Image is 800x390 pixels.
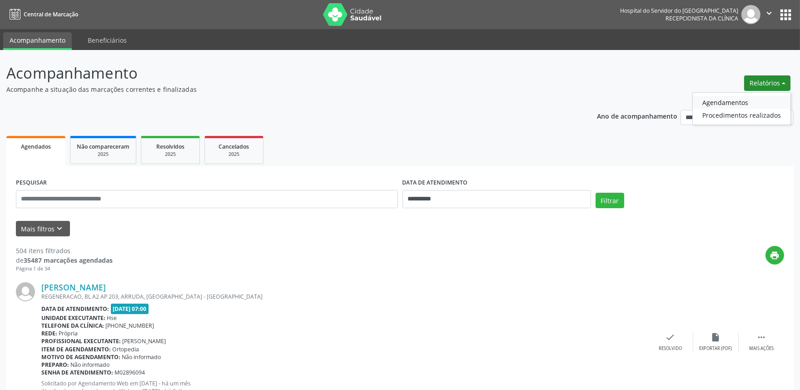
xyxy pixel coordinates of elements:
[41,293,648,300] div: REGENERACAO, BL A2 AP 203, ARRUDA, [GEOGRAPHIC_DATA] - [GEOGRAPHIC_DATA]
[81,32,133,48] a: Beneficiários
[3,32,72,50] a: Acompanhamento
[666,15,738,22] span: Recepcionista da clínica
[24,256,113,265] strong: 35487 marcações agendadas
[693,96,790,109] a: Agendamentos
[402,176,468,190] label: DATA DE ATENDIMENTO
[41,314,105,322] b: Unidade executante:
[41,305,109,313] b: Data de atendimento:
[16,246,113,255] div: 504 itens filtrados
[666,332,676,342] i: check
[16,255,113,265] div: de
[41,353,120,361] b: Motivo de agendamento:
[778,7,794,23] button: apps
[113,345,139,353] span: Ortopedia
[211,151,257,158] div: 2025
[597,110,677,121] p: Ano de acompanhamento
[770,250,780,260] i: print
[6,85,557,94] p: Acompanhe a situação das marcações correntes e finalizadas
[111,304,149,314] span: [DATE] 07:00
[41,369,113,376] b: Senha de atendimento:
[106,322,154,330] span: [PHONE_NUMBER]
[148,151,193,158] div: 2025
[6,62,557,85] p: Acompanhamento
[16,282,35,301] img: img
[122,353,161,361] span: Não informado
[41,337,121,345] b: Profissional executante:
[693,109,790,121] a: Procedimentos realizados
[219,143,249,150] span: Cancelados
[107,314,117,322] span: Hse
[765,246,784,265] button: print
[123,337,166,345] span: [PERSON_NAME]
[41,361,69,369] b: Preparo:
[41,322,104,330] b: Telefone da clínica:
[77,143,129,150] span: Não compareceram
[59,330,78,337] span: Própria
[41,345,111,353] b: Item de agendamento:
[764,8,774,18] i: 
[749,345,774,352] div: Mais ações
[744,75,790,91] button: Relatórios
[741,5,760,24] img: img
[16,176,47,190] label: PESQUISAR
[16,221,70,237] button: Mais filtroskeyboard_arrow_down
[55,224,65,234] i: keyboard_arrow_down
[41,282,106,292] a: [PERSON_NAME]
[760,5,778,24] button: 
[659,345,682,352] div: Resolvido
[620,7,738,15] div: Hospital do Servidor do [GEOGRAPHIC_DATA]
[115,369,145,376] span: M02896094
[77,151,129,158] div: 2025
[692,92,791,125] ul: Relatórios
[700,345,732,352] div: Exportar (PDF)
[6,7,78,22] a: Central de Marcação
[711,332,721,342] i: insert_drive_file
[596,193,624,208] button: Filtrar
[156,143,184,150] span: Resolvidos
[71,361,110,369] span: Não informado
[16,265,113,273] div: Página 1 de 34
[21,143,51,150] span: Agendados
[41,330,57,337] b: Rede:
[24,10,78,18] span: Central de Marcação
[756,332,766,342] i: 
